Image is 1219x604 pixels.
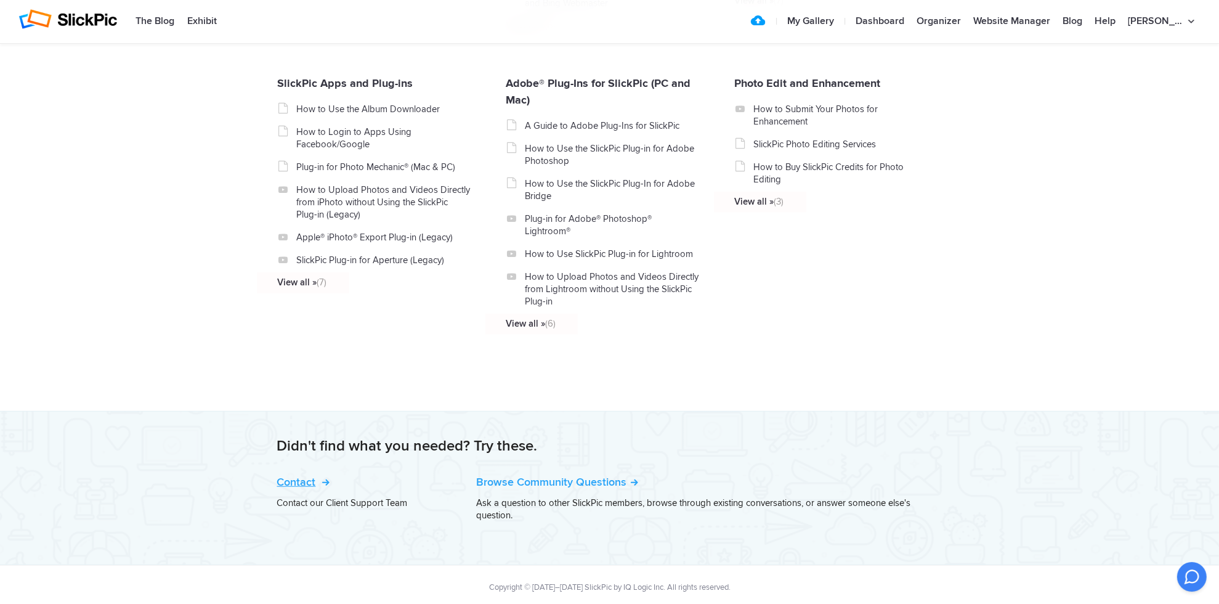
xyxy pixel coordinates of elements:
a: SlickPic Photo Editing Services [753,138,928,150]
a: How to Buy SlickPic Credits for Photo Editing [753,161,928,186]
a: [PERSON_NAME] [895,533,942,541]
a: View all »(3) [734,195,909,208]
a: How to Use SlickPic Plug-in for Lightroom [525,248,699,260]
a: View all »(6) [506,317,680,330]
a: Browse Community Questions [477,475,638,489]
a: How to Submit Your Photos for Enhancement [753,103,928,128]
a: Photo Edit and Enhancement [734,76,880,90]
a: How to Use the SlickPic Plug-In for Adobe Bridge [525,178,699,202]
a: SlickPic Apps and Plug-ins [277,76,413,90]
a: How to Upload Photos and Videos Directly from iPhoto without Using the SlickPic Plug-in (Legacy) [296,184,471,221]
a: View all »(7) [277,276,452,288]
p: Ask a question to other SlickPic members, browse through existing conversations, or answer someon... [477,497,942,521]
a: How to Use the SlickPic Plug-in for Adobe Photoshop [525,142,699,167]
div: Copyright © [DATE]–[DATE] SlickPic by IQ Logic Inc. All rights reserved. [277,581,942,594]
a: How to Login to Apps Using Facebook/Google [296,126,471,150]
a: How to Use the Album Downloader [296,103,471,115]
a: Plug-in for Photo Mechanic® (Mac & PC) [296,161,471,173]
a: Contact our Client Support Team [277,497,408,508]
h2: Didn't find what you needed? Try these. [277,436,942,456]
a: Adobe® Plug-Ins for SlickPic (PC and Mac) [506,76,690,107]
a: Apple® iPhoto® Export Plug-in (Legacy) [296,231,471,243]
a: Contact [277,475,327,489]
a: How to Upload Photos and Videos Directly from Lightroom without Using the SlickPic Plug-in [525,271,699,308]
a: SlickPic Plug-in for Aperture (Legacy) [296,254,471,266]
a: Plug-in for Adobe® Photoshop® Lightroom® [525,213,699,237]
a: A Guide to Adobe Plug-Ins for SlickPic [525,120,699,132]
